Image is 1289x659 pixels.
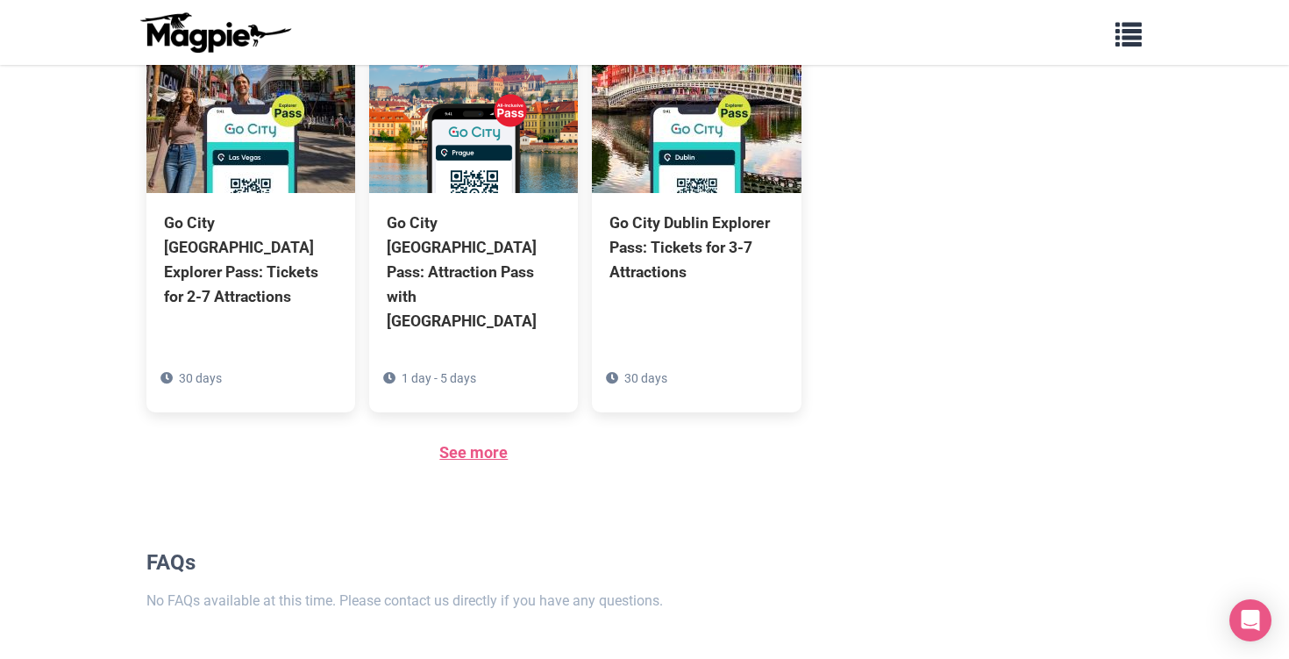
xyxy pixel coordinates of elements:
img: Go City Prague Pass: Attraction Pass with Prague Castle [369,18,578,193]
a: Go City Dublin Explorer Pass: Tickets for 3-7 Attractions 30 days [592,18,801,363]
div: Go City [GEOGRAPHIC_DATA] Pass: Attraction Pass with [GEOGRAPHIC_DATA] [387,211,560,334]
div: Go City Dublin Explorer Pass: Tickets for 3-7 Attractions [609,211,783,284]
a: Go City [GEOGRAPHIC_DATA] Explorer Pass: Tickets for 2-7 Attractions 30 days [146,18,355,389]
img: Go City Las Vegas Explorer Pass: Tickets for 2-7 Attractions [146,18,355,193]
span: 30 days [179,371,222,385]
div: Go City [GEOGRAPHIC_DATA] Explorer Pass: Tickets for 2-7 Attractions [164,211,338,310]
p: No FAQs available at this time. Please contact us directly if you have any questions. [146,590,801,612]
a: Go City [GEOGRAPHIC_DATA] Pass: Attraction Pass with [GEOGRAPHIC_DATA] 1 day - 5 days [369,18,578,413]
h2: FAQs [146,550,801,576]
span: 1 day - 5 days [402,371,476,385]
span: 30 days [624,371,667,385]
div: Open Intercom Messenger [1229,599,1271,641]
a: See more [439,443,508,462]
img: Go City Dublin Explorer Pass: Tickets for 3-7 Attractions [592,18,801,193]
img: logo-ab69f6fb50320c5b225c76a69d11143b.png [136,11,294,54]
